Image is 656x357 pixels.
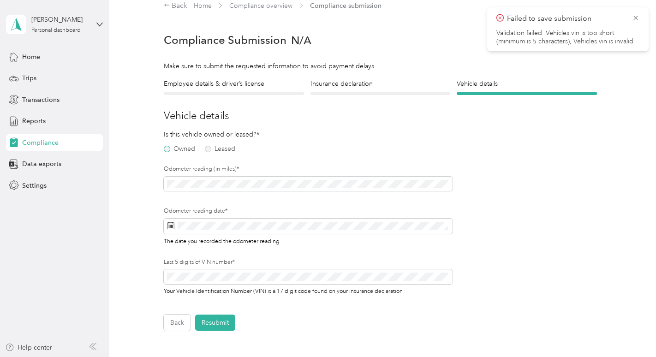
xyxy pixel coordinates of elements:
[604,305,656,357] iframe: Everlance-gr Chat Button Frame
[22,73,36,83] span: Trips
[164,146,195,152] label: Owned
[31,28,81,33] div: Personal dashboard
[164,258,453,267] label: Last 5 digits of VIN number*
[291,36,311,45] span: N/A
[164,34,286,47] h1: Compliance Submission
[22,52,40,62] span: Home
[507,13,625,24] p: Failed to save submission
[164,315,191,331] button: Back
[310,1,382,11] span: Compliance submission
[310,79,451,89] h4: Insurance declaration
[5,343,52,352] button: Help center
[164,61,597,71] div: Make sure to submit the requested information to avoid payment delays
[164,207,453,215] label: Odometer reading date*
[22,116,46,126] span: Reports
[457,79,597,89] h4: Vehicle details
[31,15,89,24] div: [PERSON_NAME]
[164,286,403,295] span: Your Vehicle Identification Number (VIN) is a 17 digit code found on your insurance declaration
[164,108,597,123] h3: Vehicle details
[164,236,280,245] span: The date you recorded the odometer reading
[164,79,304,89] h4: Employee details & driver’s license
[22,159,61,169] span: Data exports
[22,138,59,148] span: Compliance
[22,181,47,190] span: Settings
[164,165,453,173] label: Odometer reading (in miles)*
[205,146,235,152] label: Leased
[194,2,212,10] a: Home
[195,315,235,331] button: Resubmit
[22,95,60,105] span: Transactions
[164,0,188,12] div: Back
[229,2,292,10] a: Compliance overview
[496,29,639,46] li: Validation failed: Vehicles vin is too short (minimum is 5 characters), Vehicles vin is invalid
[164,130,257,139] p: Is this vehicle owned or leased?*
